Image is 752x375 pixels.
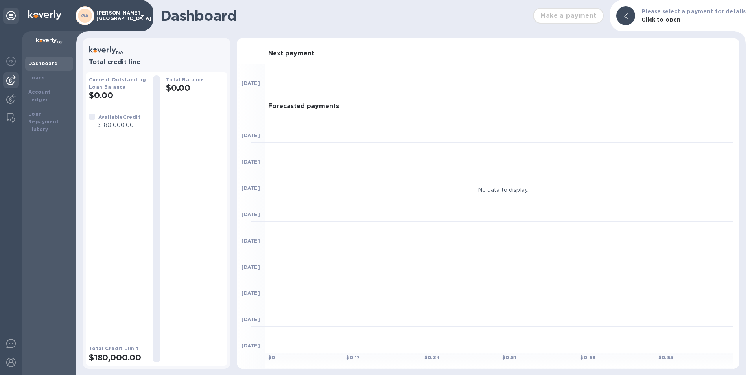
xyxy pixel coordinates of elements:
b: Click to open [641,17,680,23]
b: [DATE] [241,264,260,270]
b: [DATE] [241,316,260,322]
p: No data to display. [478,186,529,194]
h3: Next payment [268,50,314,57]
b: Current Outstanding Loan Balance [89,77,146,90]
b: $ 0.51 [502,355,516,360]
h2: $180,000.00 [89,353,147,362]
b: [DATE] [241,185,260,191]
b: [DATE] [241,80,260,86]
h2: $0.00 [89,90,147,100]
h3: Total credit line [89,59,224,66]
b: [DATE] [241,159,260,165]
b: Total Balance [166,77,204,83]
b: $ 0.85 [658,355,674,360]
b: $ 0 [268,355,275,360]
img: Logo [28,10,61,20]
b: Dashboard [28,61,58,66]
b: [DATE] [241,132,260,138]
b: [DATE] [241,238,260,244]
h3: Forecasted payments [268,103,339,110]
b: Loans [28,75,45,81]
img: Foreign exchange [6,57,16,66]
b: $ 0.34 [424,355,440,360]
b: [DATE] [241,211,260,217]
h2: $0.00 [166,83,224,93]
b: $ 0.17 [346,355,360,360]
b: [DATE] [241,343,260,349]
b: $ 0.68 [580,355,595,360]
p: $180,000.00 [98,121,140,129]
b: [DATE] [241,290,260,296]
div: Unpin categories [3,8,19,24]
b: GA [81,13,89,18]
b: Available Credit [98,114,140,120]
p: [PERSON_NAME] [GEOGRAPHIC_DATA] [96,10,136,21]
b: Total Credit Limit [89,346,138,351]
b: Account Ledger [28,89,51,103]
h1: Dashboard [160,7,529,24]
b: Please select a payment for details [641,8,746,15]
b: Loan Repayment History [28,111,59,132]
